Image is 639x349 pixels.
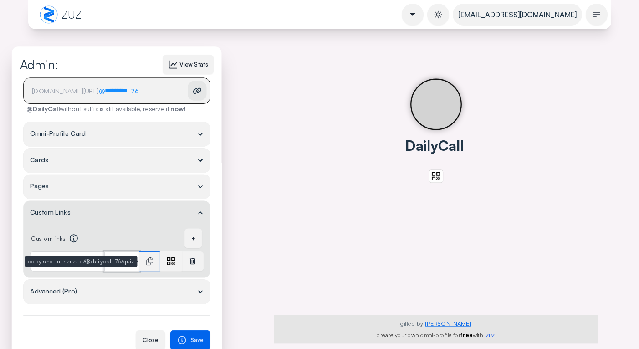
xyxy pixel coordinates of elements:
span: @ [98,86,105,96]
a: [PERSON_NAME] [424,319,472,329]
span: ZUZ [61,7,82,22]
b: @DailyCall [26,105,60,113]
summary: Advanced (Pro) [23,280,210,304]
a: [EMAIL_ADDRESS][DOMAIN_NAME] [453,4,582,26]
div: create your own omni-profile for with [377,331,483,339]
summary: Pages [23,174,210,199]
div: [DOMAIN_NAME][URL] [32,86,99,96]
span: Save [190,337,203,343]
span: View Stats [179,62,208,68]
img: zuz-to-logo-DkA4Xalu.png [40,5,58,24]
summary: Cards [23,149,210,173]
summary: Omni-Profile Card [23,122,210,147]
summary: Custom Links [23,201,210,226]
div: DailyCall [405,136,464,155]
b: now! [170,105,185,113]
button: View Stats [163,55,214,74]
div: + [184,229,202,248]
span: free [460,331,473,339]
img: svg%3e [167,257,175,266]
img: svg%3e [432,172,440,181]
span: Custom links [31,235,66,243]
div: Admin: [20,57,58,72]
a: now! [169,103,187,114]
div: without suffix is still available, reserve it [26,104,207,114]
div: -76 [128,86,142,96]
span: gifted by [400,320,423,328]
a: zuz [485,330,495,340]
